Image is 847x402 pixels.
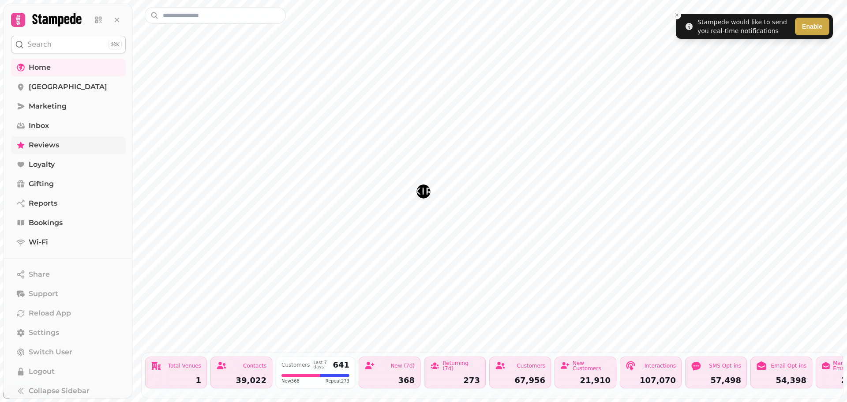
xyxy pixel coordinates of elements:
div: Customers [281,362,310,368]
a: Bookings [11,214,126,232]
a: [GEOGRAPHIC_DATA] [11,78,126,96]
div: 273 [430,376,480,384]
div: Total Venues [168,363,201,368]
div: 368 [364,376,415,384]
button: Reload App [11,304,126,322]
a: Wi-Fi [11,233,126,251]
div: SMS Opt-ins [709,363,741,368]
div: 1 [151,376,201,384]
div: Map marker [416,184,431,201]
button: Collapse Sidebar [11,382,126,400]
a: Reports [11,195,126,212]
button: Support [11,285,126,303]
a: Inbox [11,117,126,135]
div: New Customers [573,361,611,371]
span: Loyalty [29,159,55,170]
div: 54,398 [756,376,806,384]
span: Wi-Fi [29,237,48,248]
span: Reviews [29,140,59,150]
span: Support [29,289,58,299]
div: 107,070 [626,376,676,384]
span: New 368 [281,378,300,384]
span: Repeat 273 [326,378,349,384]
button: Whitekirk Hill [416,184,431,199]
span: Home [29,62,51,73]
span: Collapse Sidebar [29,386,90,396]
div: 21,910 [560,376,611,384]
div: Customers [517,363,545,368]
a: Gifting [11,175,126,193]
button: Share [11,266,126,283]
div: 39,022 [216,376,266,384]
a: Marketing [11,98,126,115]
button: Search⌘K [11,36,126,53]
div: Contacts [243,363,266,368]
button: Switch User [11,343,126,361]
a: Home [11,59,126,76]
span: Bookings [29,218,63,228]
div: Email Opt-ins [771,363,806,368]
div: Returning (7d) [442,361,480,371]
div: Stampede would like to send you real-time notifications [697,18,791,35]
a: Loyalty [11,156,126,173]
div: Interactions [645,363,676,368]
span: Reports [29,198,57,209]
span: Logout [29,366,55,377]
div: Last 7 days [314,361,330,369]
div: New (7d) [390,363,415,368]
div: 641 [333,361,349,369]
a: Reviews [11,136,126,154]
p: Search [27,39,52,50]
button: Enable [795,18,829,35]
span: Gifting [29,179,54,189]
span: Marketing [29,101,67,112]
div: 67,956 [495,376,545,384]
button: Close toast [672,11,681,19]
div: 57,498 [691,376,741,384]
span: Reload App [29,308,71,319]
span: Switch User [29,347,72,357]
span: Inbox [29,120,49,131]
span: Share [29,269,50,280]
button: Logout [11,363,126,380]
div: ⌘K [109,40,122,49]
span: Settings [29,327,59,338]
span: [GEOGRAPHIC_DATA] [29,82,107,92]
a: Settings [11,324,126,342]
